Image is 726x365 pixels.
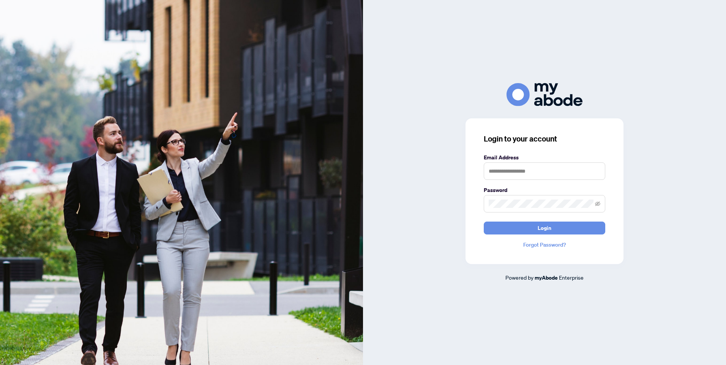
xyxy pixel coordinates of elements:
h3: Login to your account [484,134,605,144]
a: myAbode [535,274,558,282]
label: Email Address [484,153,605,162]
span: Enterprise [559,274,584,281]
img: ma-logo [507,83,582,106]
label: Password [484,186,605,194]
span: Powered by [505,274,533,281]
span: eye-invisible [595,201,600,206]
button: Login [484,222,605,234]
a: Forgot Password? [484,241,605,249]
span: Login [538,222,551,234]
